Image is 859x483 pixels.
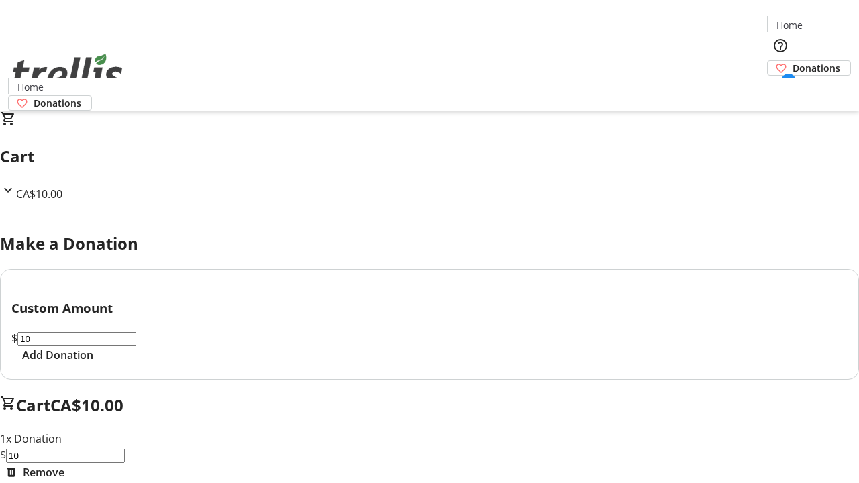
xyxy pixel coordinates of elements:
a: Donations [767,60,851,76]
span: Remove [23,464,64,480]
span: CA$10.00 [16,186,62,201]
a: Donations [8,95,92,111]
img: Orient E2E Organization Nbk93mkP23's Logo [8,39,128,106]
span: Donations [34,96,81,110]
h3: Custom Amount [11,299,848,317]
a: Home [9,80,52,94]
span: Home [17,80,44,94]
span: $ [11,331,17,345]
span: Donations [793,61,840,75]
button: Add Donation [11,347,104,363]
span: CA$10.00 [50,394,123,416]
button: Cart [767,76,794,103]
a: Home [768,18,811,32]
span: Home [776,18,803,32]
input: Donation Amount [6,449,125,463]
button: Help [767,32,794,59]
input: Donation Amount [17,332,136,346]
span: Add Donation [22,347,93,363]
